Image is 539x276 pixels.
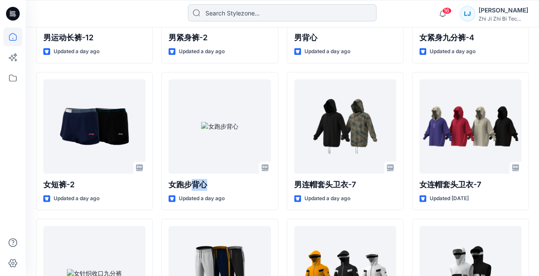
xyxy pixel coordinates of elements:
[430,47,476,56] p: Updated a day ago
[43,32,145,44] p: 男运动长裤-12
[294,32,396,44] p: 男背心
[479,15,528,22] div: Zhi Ji Zhi Bi Tec...
[54,47,99,56] p: Updated a day ago
[179,47,225,56] p: Updated a day ago
[43,79,145,174] a: 女短裤-2
[304,194,350,203] p: Updated a day ago
[169,32,271,44] p: 男紧身裤-2
[419,179,521,191] p: 女连帽套头卫衣-7
[304,47,350,56] p: Updated a day ago
[169,179,271,191] p: 女跑步背心
[479,5,528,15] div: [PERSON_NAME]
[188,4,376,21] input: Search Stylezone…
[430,194,469,203] p: Updated [DATE]
[460,6,475,21] div: LJ
[419,79,521,174] a: 女连帽套头卫衣-7
[169,79,271,174] a: 女跑步背心
[294,179,396,191] p: 男连帽套头卫衣-7
[419,32,521,44] p: 女紧身九分裤-4
[442,7,452,14] span: 16
[54,194,99,203] p: Updated a day ago
[43,179,145,191] p: 女短裤-2
[179,194,225,203] p: Updated a day ago
[294,79,396,174] a: 男连帽套头卫衣-7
